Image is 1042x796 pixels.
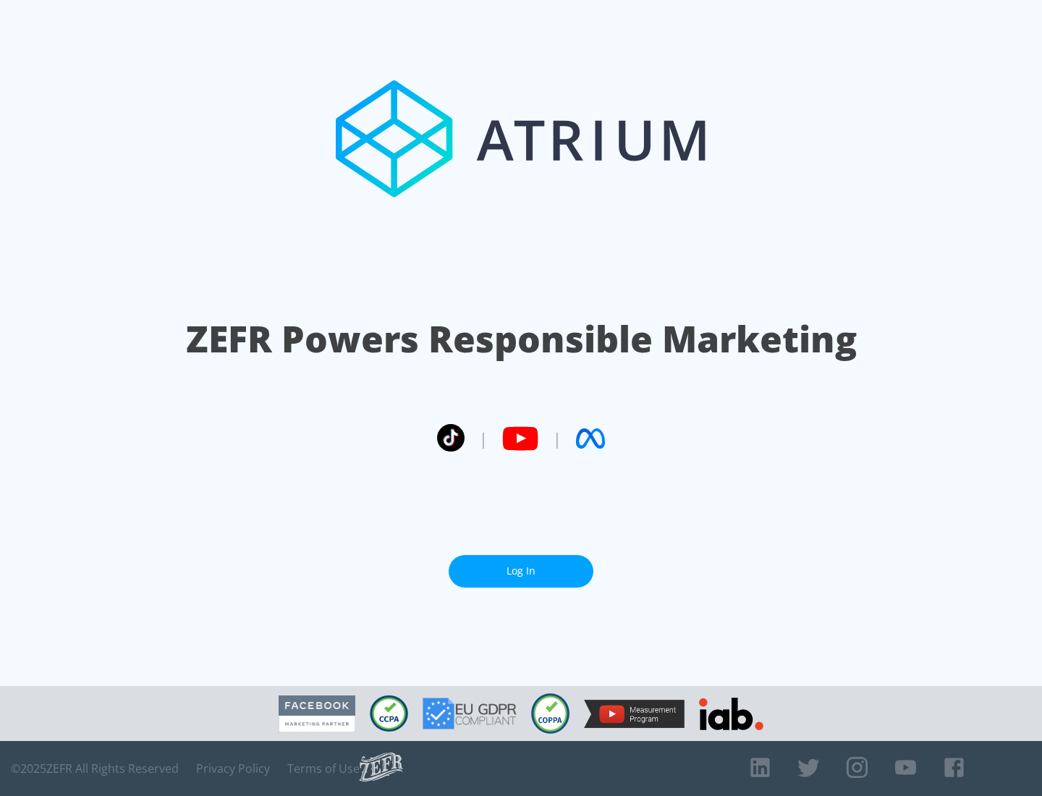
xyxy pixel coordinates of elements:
a: Log In [449,555,593,588]
a: Privacy Policy [196,761,270,776]
span: | [479,428,488,449]
img: YouTube Measurement Program [584,700,685,728]
span: © 2025 ZEFR All Rights Reserved [11,761,179,776]
img: COPPA Compliant [531,693,569,734]
img: IAB [699,698,763,730]
img: GDPR Compliant [423,698,517,729]
span: | [553,428,562,449]
img: CCPA Compliant [370,695,408,732]
h1: ZEFR Powers Responsible Marketing [186,314,857,364]
a: Terms of Use [287,761,360,776]
img: Facebook Marketing Partner [279,695,355,732]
